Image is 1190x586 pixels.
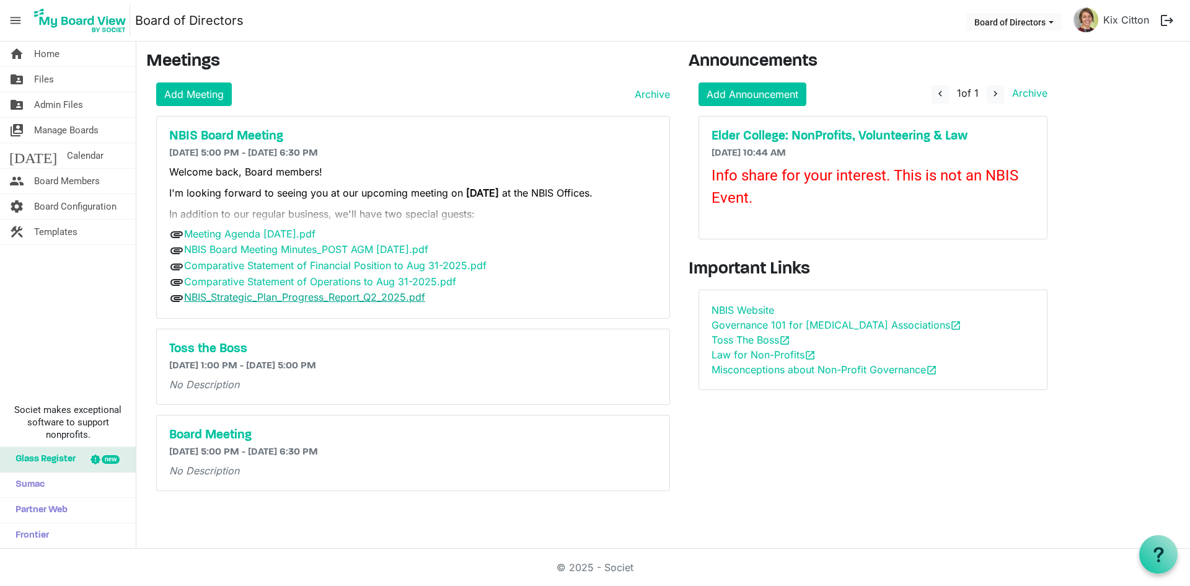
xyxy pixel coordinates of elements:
p: No Description [169,463,657,478]
span: open_in_new [804,350,816,361]
button: navigate_before [932,85,949,104]
span: open_in_new [950,320,961,331]
span: switch_account [9,118,24,143]
a: Kix Citton [1098,7,1154,32]
span: Info share for your interest. This is not an NBIS Event. [712,167,1018,206]
span: settings [9,194,24,219]
a: Misconceptions about Non-Profit Governanceopen_in_new [712,363,937,376]
h3: Announcements [689,51,1057,73]
span: attachment [169,291,184,306]
h3: Meetings [146,51,670,73]
span: Board Configuration [34,194,117,219]
button: Board of Directors dropdownbutton [966,13,1062,30]
span: open_in_new [926,365,937,376]
h6: [DATE] 1:00 PM - [DATE] 5:00 PM [169,360,657,372]
a: NBIS Website [712,304,774,316]
a: Governance 101 for [MEDICAL_DATA] Associationsopen_in_new [712,319,961,331]
span: Partner Web [9,498,68,523]
a: Add Announcement [699,82,806,106]
a: Add Meeting [156,82,232,106]
a: Elder College: NonProfits, Volunteering & Law [712,129,1034,144]
div: new [102,455,120,464]
span: Board Members [34,169,100,193]
a: My Board View Logo [30,5,135,36]
span: Files [34,67,54,92]
a: Comparative Statement of Operations to Aug 31-2025.pdf [184,275,456,288]
a: NBIS Board Meeting Minutes_POST AGM [DATE].pdf [184,243,428,255]
a: Archive [630,87,670,102]
a: NBIS_Strategic_Plan_Progress_Report_Q2_2025.pdf [184,291,425,303]
a: NBIS Board Meeting [169,129,657,144]
p: In addition to our regular business, we'll have two special guests: [169,206,657,221]
span: [DATE] 10:44 AM [712,148,786,158]
a: Archive [1007,87,1047,99]
span: attachment [169,275,184,290]
a: Comparative Statement of Financial Position to Aug 31-2025.pdf [184,259,487,272]
p: No Description [169,377,657,392]
span: of 1 [957,87,979,99]
span: Templates [34,220,77,244]
span: Admin Files [34,92,83,117]
b: [DATE] [466,187,499,199]
h3: Important Links [689,259,1057,280]
h6: [DATE] 5:00 PM - [DATE] 6:30 PM [169,446,657,458]
span: construction [9,220,24,244]
span: [DATE] [9,143,57,168]
a: Law for Non-Profitsopen_in_new [712,348,816,361]
span: navigate_before [935,88,946,99]
span: attachment [169,259,184,274]
span: menu [4,9,27,32]
span: open_in_new [779,335,790,346]
img: ZrYDdGQ-fuEBFV3NAyFMqDONRWawSuyGtn_1wO1GK05fcR2tLFuI_zsGcjlPEZfhotkKuYdlZCk1m-6yt_1fgA_thumb.png [1073,7,1098,32]
a: Meeting Agenda [DATE].pdf [184,228,315,240]
span: people [9,169,24,193]
h6: [DATE] 5:00 PM - [DATE] 6:30 PM [169,148,657,159]
a: Toss the Boss [169,342,657,357]
span: attachment [169,243,184,258]
span: folder_shared [9,92,24,117]
span: navigate_next [990,88,1001,99]
span: Glass Register [9,447,76,472]
img: My Board View Logo [30,5,130,36]
span: home [9,42,24,66]
p: Welcome back, Board members! [169,164,657,179]
button: navigate_next [987,85,1004,104]
p: I'm looking forward to seeing you at our upcoming meeting on at the NBIS Offices. [169,185,657,200]
span: Home [34,42,59,66]
span: attachment [169,227,184,242]
span: Societ makes exceptional software to support nonprofits. [6,404,130,441]
a: Board of Directors [135,8,244,33]
a: Board Meeting [169,428,657,443]
span: Manage Boards [34,118,99,143]
a: Toss The Bossopen_in_new [712,334,790,346]
span: folder_shared [9,67,24,92]
span: 1 [957,87,961,99]
a: © 2025 - Societ [557,561,633,574]
span: Sumac [9,473,45,497]
span: Calendar [67,143,104,168]
button: logout [1154,7,1180,33]
span: Frontier [9,523,49,548]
